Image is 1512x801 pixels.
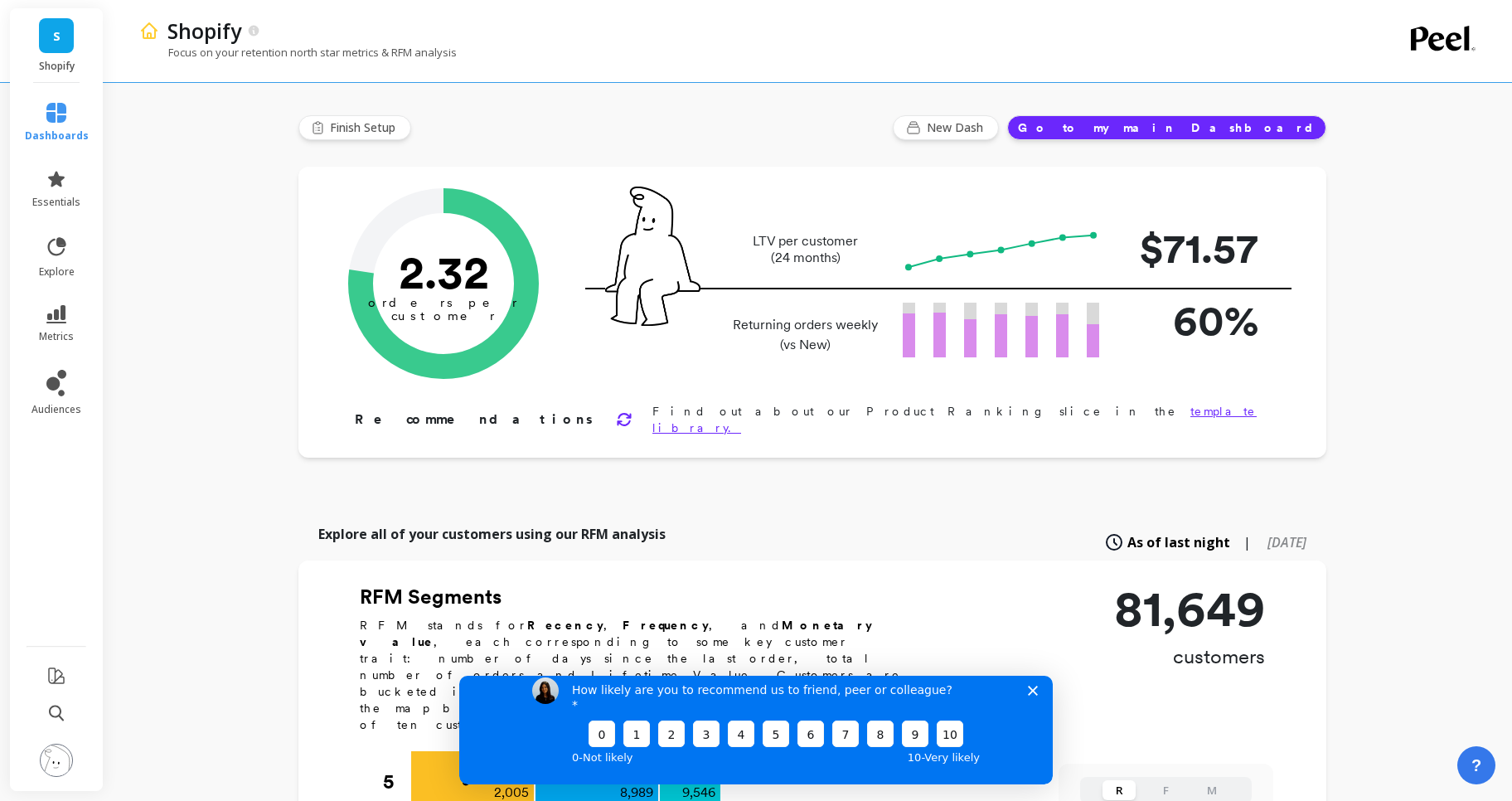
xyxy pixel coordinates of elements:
[1267,533,1306,551] span: [DATE]
[25,129,89,143] span: dashboards
[355,410,596,430] p: Recommendations
[399,245,489,299] text: 2.32
[652,403,1273,436] p: Find out about our Product Ranking slice in the
[623,619,709,632] b: Frequency
[167,17,241,45] p: Shopify
[605,187,700,326] img: pal seatted on line
[1457,746,1495,784] button: ?
[27,60,87,73] p: Shopify
[31,403,81,416] span: audiences
[1126,217,1258,279] p: $71.57
[53,27,61,46] span: S
[1243,532,1251,552] span: |
[1195,780,1228,800] button: M
[298,115,411,140] button: Finish Setup
[527,619,603,632] b: Recency
[927,119,988,136] span: New Dash
[360,584,923,610] h2: RFM Segments
[139,21,159,41] img: header icon
[1114,643,1265,670] p: customers
[139,45,457,60] p: Focus on your retention north star metrics & RFM analysis
[893,115,999,140] button: New Dash
[1126,289,1258,352] p: 60%
[1471,754,1481,777] span: ?
[728,233,883,266] p: LTV per customer (24 months)
[330,119,400,136] span: Finish Setup
[368,295,519,310] tspan: orders per
[360,617,923,733] p: RFM stands for , , and , each corresponding to some key customer trait: number of days since the ...
[318,524,666,544] p: Explore all of your customers using our RFM analysis
[1127,532,1230,552] span: As of last night
[459,676,1053,784] iframe: Survey by Kateryna from Peel
[40,744,73,777] img: profile picture
[1007,115,1326,140] button: Go to my main Dashboard
[391,308,497,323] tspan: customer
[39,330,74,343] span: metrics
[1149,780,1182,800] button: F
[728,315,883,355] p: Returning orders weekly (vs New)
[39,265,75,279] span: explore
[1114,584,1265,634] p: 81,649
[1102,780,1136,800] button: R
[32,196,80,209] span: essentials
